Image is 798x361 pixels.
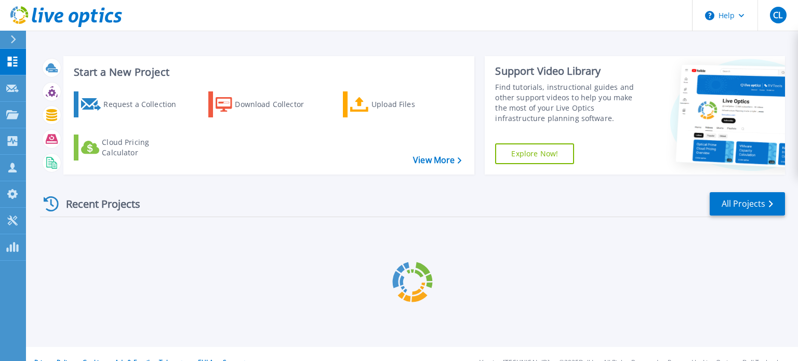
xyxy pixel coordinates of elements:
a: Cloud Pricing Calculator [74,135,190,161]
div: Support Video Library [495,64,646,78]
div: Request a Collection [103,94,187,115]
a: Explore Now! [495,143,574,164]
span: CL [773,11,782,19]
a: All Projects [710,192,785,216]
a: Upload Files [343,91,459,117]
a: Request a Collection [74,91,190,117]
div: Download Collector [235,94,318,115]
h3: Start a New Project [74,66,461,78]
div: Cloud Pricing Calculator [102,137,185,158]
a: Download Collector [208,91,324,117]
div: Recent Projects [40,191,154,217]
a: View More [413,155,461,165]
div: Upload Files [371,94,455,115]
div: Find tutorials, instructional guides and other support videos to help you make the most of your L... [495,82,646,124]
